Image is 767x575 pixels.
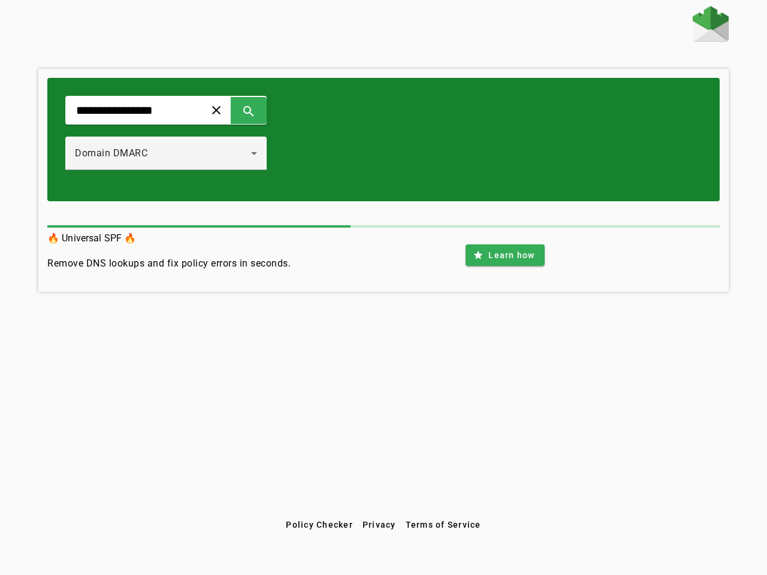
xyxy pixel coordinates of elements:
span: Learn how [488,249,535,261]
span: Policy Checker [286,520,353,529]
button: Policy Checker [281,514,358,535]
span: Privacy [363,520,396,529]
a: Home [693,6,729,45]
h4: Remove DNS lookups and fix policy errors in seconds. [47,256,291,271]
span: Domain DMARC [75,147,147,159]
span: Terms of Service [406,520,481,529]
button: Privacy [358,514,401,535]
img: Fraudmarc Logo [693,6,729,42]
button: Learn how [466,244,544,266]
h3: 🔥 Universal SPF 🔥 [47,230,291,247]
button: Terms of Service [401,514,486,535]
